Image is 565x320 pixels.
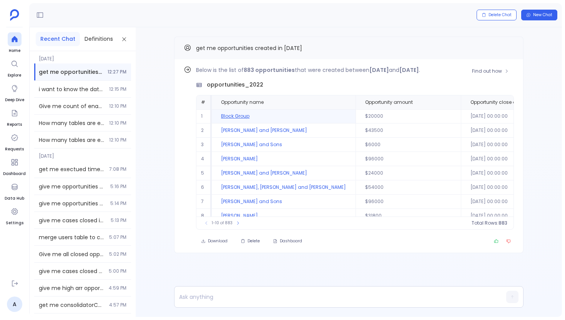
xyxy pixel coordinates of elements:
[489,12,512,18] span: Delete Chat
[3,155,26,177] a: Dashboard
[109,166,126,172] span: 7:08 PM
[196,138,212,152] td: 3
[356,180,461,195] td: $54000
[196,180,212,195] td: 6
[5,131,24,152] a: Requests
[196,44,302,52] span: get me opportunities created in [DATE]
[39,119,105,127] span: How many tables are enabled?
[39,102,105,110] span: Give me count of enabled tables
[39,165,105,173] span: get me exectued time in llm summary table
[196,236,233,247] button: Download
[109,234,126,240] span: 5:07 PM
[212,220,233,226] span: 1-10 of 883
[5,146,24,152] span: Requests
[236,236,265,247] button: Delete
[7,106,22,128] a: Reports
[7,297,22,312] a: A
[3,171,26,177] span: Dashboard
[212,109,356,123] td: Block Group
[108,69,126,75] span: 12:27 PM
[212,138,356,152] td: [PERSON_NAME] and Sons
[212,209,356,223] td: [PERSON_NAME]
[39,284,104,292] span: give me high arr opportunities
[80,32,118,46] button: Definitions
[248,238,260,244] span: Delete
[6,205,23,226] a: Settings
[39,85,105,93] span: i want to know the datasources available and can you list me the total tables enabled
[208,238,228,244] span: Download
[109,268,126,274] span: 5:00 PM
[472,68,502,74] span: Find out how
[7,122,22,128] span: Reports
[365,99,413,105] span: Opportunity amount
[109,120,126,126] span: 12:10 PM
[212,180,356,195] td: [PERSON_NAME], [PERSON_NAME] and [PERSON_NAME]
[196,209,212,223] td: 8
[36,32,80,46] button: Recent Chat
[280,238,302,244] span: Dashboard
[39,301,105,309] span: get me consolidatorColumns from message summary collection i need data with more then 10 columsn ...
[477,10,517,20] button: Delete Chat
[196,195,212,209] td: 7
[467,65,514,77] button: Find out how
[196,152,212,166] td: 4
[212,166,356,180] td: [PERSON_NAME] and [PERSON_NAME]
[109,137,126,143] span: 12:10 PM
[8,32,22,54] a: Home
[356,209,461,223] td: $31800
[533,12,552,18] span: New Chat
[356,195,461,209] td: $96000
[5,180,24,202] a: Data Hub
[268,236,307,247] button: Dashboard
[356,138,461,152] td: $6000
[34,148,131,159] span: [DATE]
[5,82,24,103] a: Deep Dive
[111,217,126,223] span: 5:13 PM
[196,166,212,180] td: 5
[39,136,105,144] span: How many tables are enabled?
[212,195,356,209] td: [PERSON_NAME] and Sons
[207,81,263,89] span: opportunities_2022
[39,267,104,275] span: give me cases closed not in the last 3 quarters
[6,220,23,226] span: Settings
[8,57,22,78] a: Explore
[10,9,19,21] img: petavue logo
[109,302,126,308] span: 4:57 PM
[196,123,212,138] td: 2
[34,51,131,62] span: [DATE]
[356,152,461,166] td: $96000
[5,195,24,202] span: Data Hub
[110,183,126,190] span: 5:16 PM
[244,66,295,74] strong: 883 opportunities
[39,68,103,76] span: get me opportunities created in 2022
[5,97,24,103] span: Deep Dive
[499,220,507,226] span: 883
[8,72,22,78] span: Explore
[39,200,106,207] span: give me opportunities closed in the last year and also give the account associated with the oppor...
[39,217,106,224] span: give me cases closed in the last two years.
[39,183,106,190] span: give me opportunities closed in the last year and also give the account associated with the oppor...
[472,220,499,226] span: Total Rows:
[39,233,105,241] span: merge users table to closed_opportunities_this_year table.
[212,152,356,166] td: [PERSON_NAME]
[521,10,557,20] button: New Chat
[109,86,126,92] span: 12:15 PM
[109,285,126,291] span: 4:59 PM
[470,99,524,105] span: Opportunity close date
[201,99,205,105] span: #
[356,166,461,180] td: $24000
[196,109,212,123] td: 1
[356,109,461,123] td: $20000
[221,99,264,105] span: Opportunity name
[109,103,126,109] span: 12:10 PM
[399,66,419,74] strong: [DATE]
[212,123,356,138] td: [PERSON_NAME] and [PERSON_NAME]
[8,48,22,54] span: Home
[109,251,126,257] span: 5:02 PM
[110,200,126,207] span: 5:14 PM
[196,65,514,75] p: Below is the list of that were created between and .
[39,250,105,258] span: Give me all closed opportunities not in the second quarter of 2019 but all the other quarters.
[356,123,461,138] td: $43500
[369,66,389,74] strong: [DATE]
